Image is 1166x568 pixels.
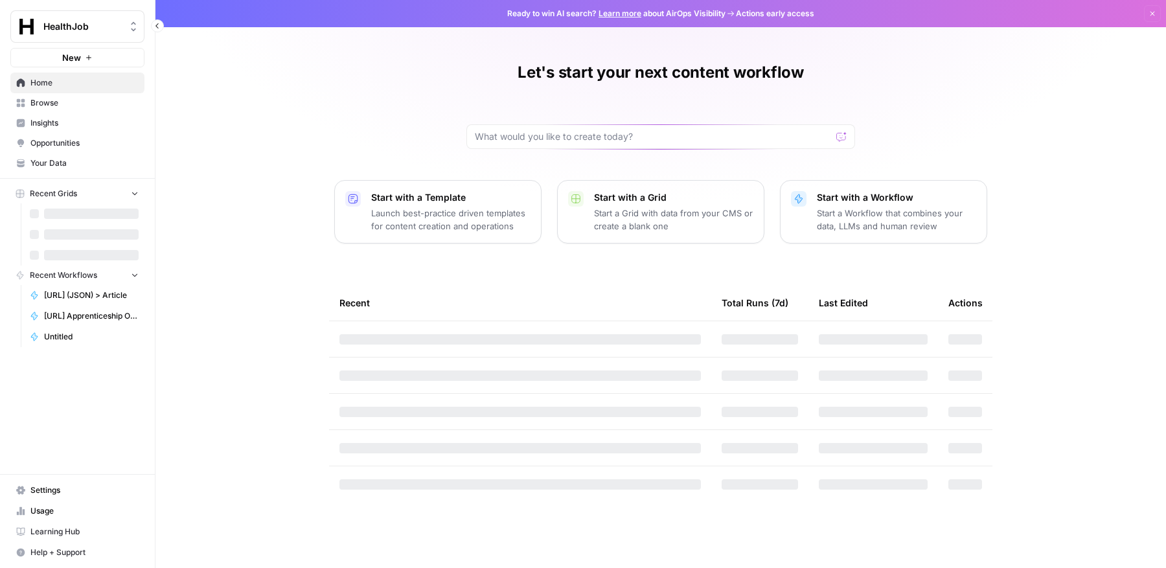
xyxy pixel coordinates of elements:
a: Untitled [24,326,144,347]
span: Help + Support [30,547,139,558]
button: Start with a TemplateLaunch best-practice driven templates for content creation and operations [334,180,542,244]
span: Actions early access [736,8,814,19]
img: HealthJob Logo [15,15,38,38]
span: HealthJob [43,20,122,33]
a: [URL] (JSON) > Article [24,285,144,306]
button: New [10,48,144,67]
p: Start a Grid with data from your CMS or create a blank one [594,207,753,233]
button: Recent Grids [10,184,144,203]
p: Start with a Grid [594,191,753,204]
a: Opportunities [10,133,144,153]
span: Learning Hub [30,526,139,538]
button: Help + Support [10,542,144,563]
span: [URL] Apprenticeship Output Rewrite (JSON) [44,310,139,322]
div: Total Runs (7d) [722,285,788,321]
span: Ready to win AI search? about AirOps Visibility [507,8,726,19]
div: Actions [948,285,983,321]
a: Browse [10,93,144,113]
div: Last Edited [819,285,868,321]
span: Recent Workflows [30,269,97,281]
a: Your Data [10,153,144,174]
span: Your Data [30,157,139,169]
a: Learn more [599,8,641,18]
span: Recent Grids [30,188,77,199]
input: What would you like to create today? [475,130,831,143]
p: Start a Workflow that combines your data, LLMs and human review [817,207,976,233]
button: Start with a GridStart a Grid with data from your CMS or create a blank one [557,180,764,244]
p: Launch best-practice driven templates for content creation and operations [371,207,531,233]
button: Recent Workflows [10,266,144,285]
span: Browse [30,97,139,109]
span: Settings [30,484,139,496]
a: Home [10,73,144,93]
span: Home [30,77,139,89]
a: Insights [10,113,144,133]
span: New [62,51,81,64]
a: Settings [10,480,144,501]
span: Insights [30,117,139,129]
p: Start with a Workflow [817,191,976,204]
p: Start with a Template [371,191,531,204]
button: Start with a WorkflowStart a Workflow that combines your data, LLMs and human review [780,180,987,244]
a: [URL] Apprenticeship Output Rewrite (JSON) [24,306,144,326]
h1: Let's start your next content workflow [518,62,804,83]
span: Untitled [44,331,139,343]
span: Usage [30,505,139,517]
div: Recent [339,285,701,321]
a: Learning Hub [10,521,144,542]
span: Opportunities [30,137,139,149]
span: [URL] (JSON) > Article [44,290,139,301]
a: Usage [10,501,144,521]
button: Workspace: HealthJob [10,10,144,43]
